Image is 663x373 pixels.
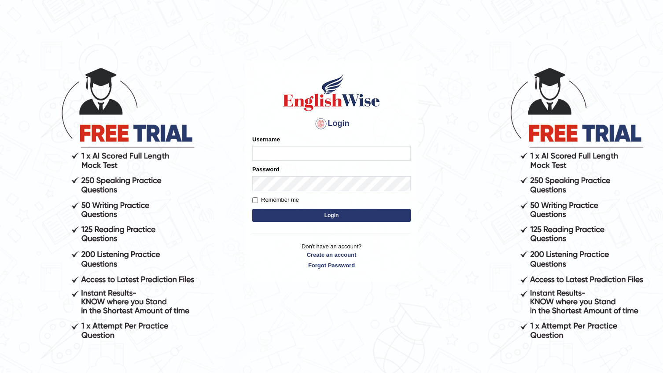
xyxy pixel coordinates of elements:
label: Username [252,135,280,144]
img: Logo of English Wise sign in for intelligent practice with AI [281,73,382,112]
p: Don't have an account? [252,242,411,270]
a: Forgot Password [252,261,411,270]
input: Remember me [252,197,258,203]
button: Login [252,209,411,222]
label: Password [252,165,279,174]
a: Create an account [252,251,411,259]
label: Remember me [252,196,299,204]
h4: Login [252,117,411,131]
